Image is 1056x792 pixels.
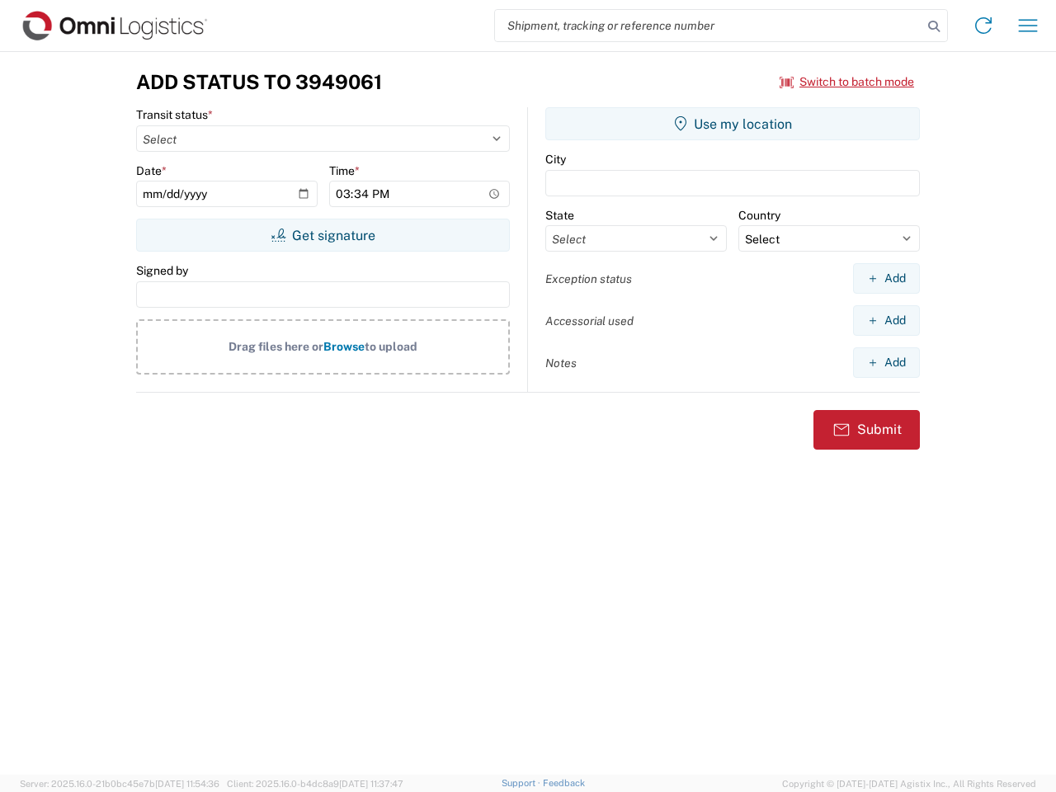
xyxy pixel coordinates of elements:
[853,305,920,336] button: Add
[813,410,920,450] button: Submit
[136,107,213,122] label: Transit status
[136,163,167,178] label: Date
[545,356,577,370] label: Notes
[853,347,920,378] button: Add
[545,152,566,167] label: City
[155,779,219,789] span: [DATE] 11:54:36
[136,70,382,94] h3: Add Status to 3949061
[339,779,403,789] span: [DATE] 11:37:47
[227,779,403,789] span: Client: 2025.16.0-b4dc8a9
[329,163,360,178] label: Time
[782,776,1036,791] span: Copyright © [DATE]-[DATE] Agistix Inc., All Rights Reserved
[365,340,417,353] span: to upload
[502,778,543,788] a: Support
[545,313,634,328] label: Accessorial used
[853,263,920,294] button: Add
[543,778,585,788] a: Feedback
[545,271,632,286] label: Exception status
[495,10,922,41] input: Shipment, tracking or reference number
[323,340,365,353] span: Browse
[20,779,219,789] span: Server: 2025.16.0-21b0bc45e7b
[229,340,323,353] span: Drag files here or
[780,68,914,96] button: Switch to batch mode
[738,208,780,223] label: Country
[545,107,920,140] button: Use my location
[545,208,574,223] label: State
[136,219,510,252] button: Get signature
[136,263,188,278] label: Signed by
